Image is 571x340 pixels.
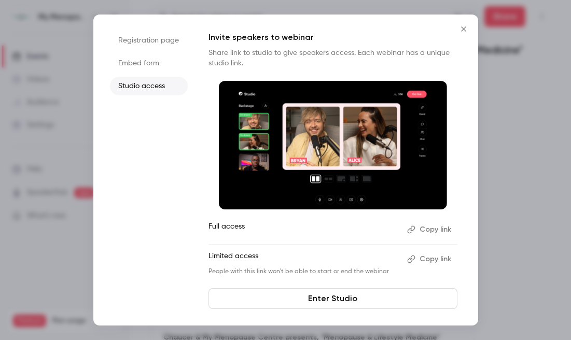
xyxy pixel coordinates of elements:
[208,251,399,267] p: Limited access
[208,221,399,238] p: Full access
[208,48,457,68] p: Share link to studio to give speakers access. Each webinar has a unique studio link.
[219,81,447,209] img: Invite speakers to webinar
[110,77,188,95] li: Studio access
[208,31,457,44] p: Invite speakers to webinar
[110,54,188,73] li: Embed form
[208,267,399,276] p: People with this link won't be able to start or end the webinar
[110,31,188,50] li: Registration page
[208,288,457,309] a: Enter Studio
[403,221,457,238] button: Copy link
[453,19,474,39] button: Close
[403,251,457,267] button: Copy link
